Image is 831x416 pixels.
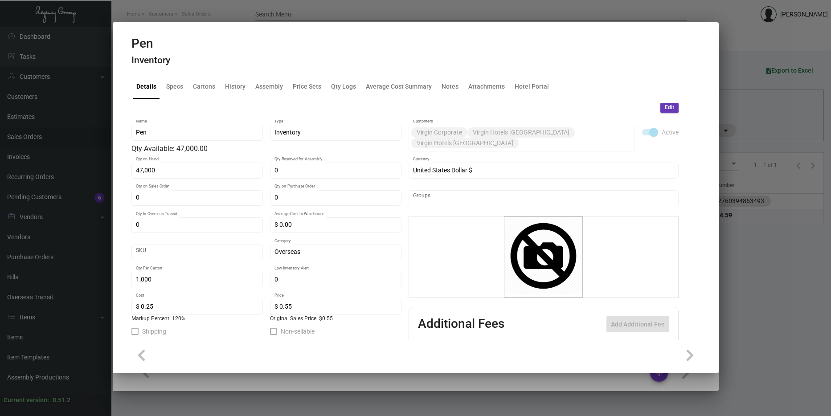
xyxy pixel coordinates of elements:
div: History [225,82,246,91]
span: Shipping [142,326,166,337]
span: Active [662,127,679,138]
div: 0.51.2 [53,396,70,405]
div: Qty Available: 47,000.00 [131,143,401,154]
button: Edit [660,103,679,113]
div: Current version: [4,396,49,405]
div: Attachments [468,82,505,91]
span: Non-sellable [281,326,315,337]
div: Price Sets [293,82,321,91]
input: Add new.. [520,139,630,147]
div: Hotel Portal [515,82,549,91]
h4: Inventory [131,55,170,66]
span: Add Additional Fee [611,321,665,328]
button: Add Additional Fee [606,316,669,332]
div: Assembly [255,82,283,91]
mat-chip: Virgin Hotels [GEOGRAPHIC_DATA] [411,138,519,148]
h2: Pen [131,36,170,51]
mat-chip: Virgin Corporate [411,127,467,138]
h2: Additional Fees [418,316,504,332]
div: Cartons [193,82,215,91]
div: Details [136,82,156,91]
div: Specs [166,82,183,91]
input: Add new.. [413,195,674,202]
span: Edit [665,104,674,111]
div: Qty Logs [331,82,356,91]
div: Notes [442,82,458,91]
mat-chip: Virgin Hotels [GEOGRAPHIC_DATA] [467,127,575,138]
div: Average Cost Summary [366,82,432,91]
